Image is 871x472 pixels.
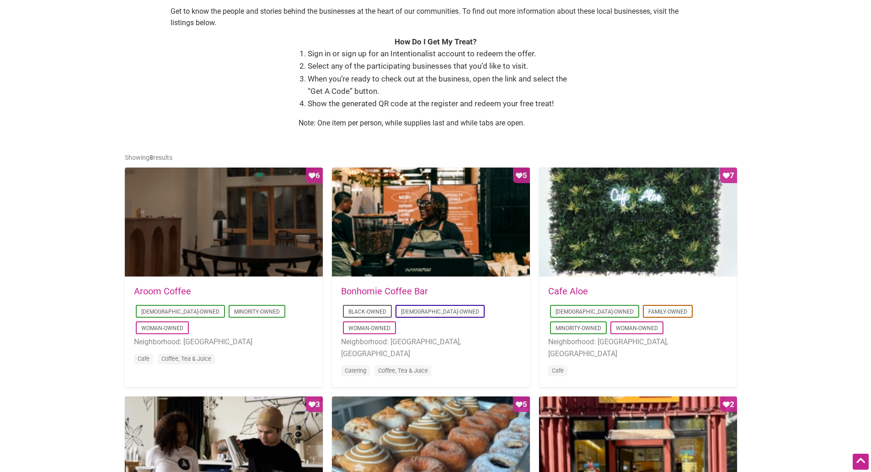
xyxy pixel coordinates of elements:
[341,286,428,297] a: Bonhomie Coffee Bar
[556,309,634,315] a: [DEMOGRAPHIC_DATA]-Owned
[548,286,588,297] a: Cafe Aloe
[548,336,728,359] li: Neighborhood: [GEOGRAPHIC_DATA], [GEOGRAPHIC_DATA]
[161,355,211,362] a: Coffee, Tea & Juice
[125,154,172,161] span: Showing results
[141,325,183,331] a: Woman-Owned
[348,325,390,331] a: Woman-Owned
[308,98,573,110] li: Show the generated QR code at the register and redeem your free treat!
[378,367,428,374] a: Coffee, Tea & Juice
[308,60,573,72] li: Select any of the participating businesses that you’d like to visit.
[171,5,701,29] p: Get to know the people and stories behind the businesses at the heart of our communities. To find...
[395,37,476,46] strong: How Do I Get My Treat?
[853,454,869,470] div: Scroll Back to Top
[348,309,386,315] a: Black-Owned
[138,355,150,362] a: Cafe
[150,154,153,161] b: 8
[134,336,314,348] li: Neighborhood: [GEOGRAPHIC_DATA]
[299,117,573,129] p: Note: One item per person, while supplies last and while tabs are open.
[308,73,573,98] li: When you’re ready to check out at the business, open the link and select the “Get A Code” button.
[556,325,601,331] a: Minority-Owned
[308,48,573,60] li: Sign in or sign up for an Intentionalist account to redeem the offer.
[341,336,521,359] li: Neighborhood: [GEOGRAPHIC_DATA], [GEOGRAPHIC_DATA]
[134,286,191,297] a: Aroom Coffee
[401,309,479,315] a: [DEMOGRAPHIC_DATA]-Owned
[345,367,366,374] a: Catering
[616,325,658,331] a: Woman-Owned
[141,309,219,315] a: [DEMOGRAPHIC_DATA]-Owned
[552,367,564,374] a: Cafe
[648,309,687,315] a: Family-Owned
[234,309,280,315] a: Minority-Owned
